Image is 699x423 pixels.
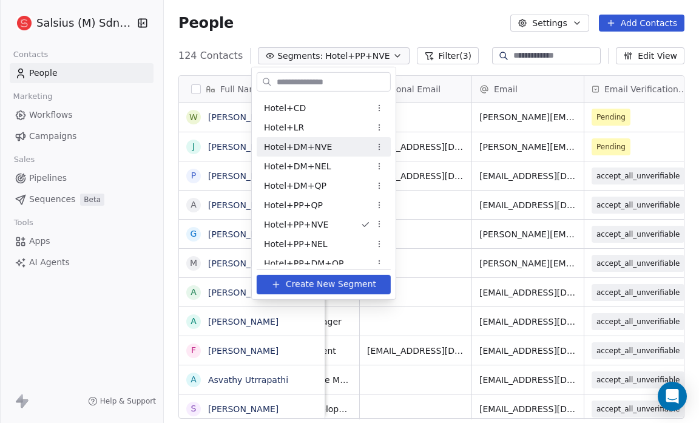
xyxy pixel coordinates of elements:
[264,121,304,134] span: Hotel+LR
[264,101,306,114] span: Hotel+CD
[264,160,331,172] span: Hotel+DM+NEL
[264,179,326,192] span: Hotel+DM+QP
[264,218,328,231] span: Hotel+PP+NVE
[264,237,328,250] span: Hotel+PP+NEL
[257,275,391,294] button: Create New Segment
[286,278,376,291] span: Create New Segment
[264,257,343,269] span: Hotel+PP+DM+QP
[264,140,332,153] span: Hotel+DM+NVE
[264,198,323,211] span: Hotel+PP+QP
